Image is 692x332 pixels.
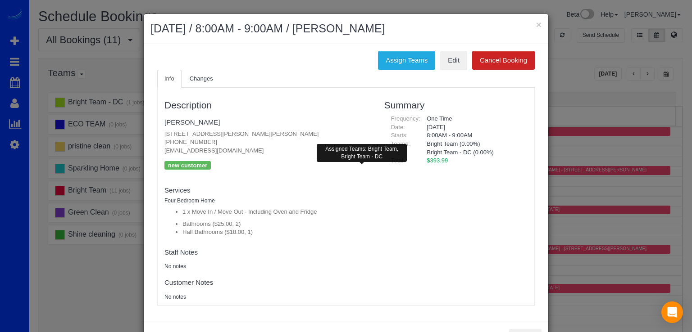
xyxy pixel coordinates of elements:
[378,51,435,70] button: Assign Teams
[384,100,528,110] h3: Summary
[391,124,405,130] span: Date:
[536,20,542,29] button: ×
[164,100,371,110] h3: Description
[420,115,528,123] div: One Time
[164,198,371,204] h5: Four Bedroom Home
[472,51,535,70] button: Cancel Booking
[391,115,420,122] span: Frequency:
[190,75,213,82] span: Changes
[420,131,528,140] div: 8:00AM - 9:00AM
[182,208,371,216] li: 1 x Move In / Move Out - Including Oven and Fridge
[182,220,371,229] li: Bathrooms ($25.00, 2)
[182,70,220,88] a: Changes
[427,140,521,148] li: Bright Team (0.00%)
[164,187,371,194] h4: Services
[164,293,371,301] pre: No notes
[661,301,683,323] div: Open Intercom Messenger
[164,263,371,270] pre: No notes
[164,118,220,126] a: [PERSON_NAME]
[164,279,371,287] h4: Customer Notes
[427,148,521,157] li: Bright Team - DC (0.00%)
[150,21,542,37] h2: [DATE] / 8:00AM - 9:00AM / [PERSON_NAME]
[420,123,528,132] div: [DATE]
[164,75,174,82] span: Info
[164,161,211,170] p: new customer
[391,132,408,139] span: Starts:
[440,51,467,70] a: Edit
[317,144,407,162] div: Assigned Teams: Bright Team, Bright Team - DC
[391,140,410,147] span: Teams:
[164,130,371,155] p: [STREET_ADDRESS][PERSON_NAME][PERSON_NAME] [PHONE_NUMBER] [EMAIL_ADDRESS][DOMAIN_NAME]
[182,228,371,237] li: Half Bathrooms ($18.00, 1)
[157,70,182,88] a: Info
[164,249,371,256] h4: Staff Notes
[427,157,448,164] span: $393.99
